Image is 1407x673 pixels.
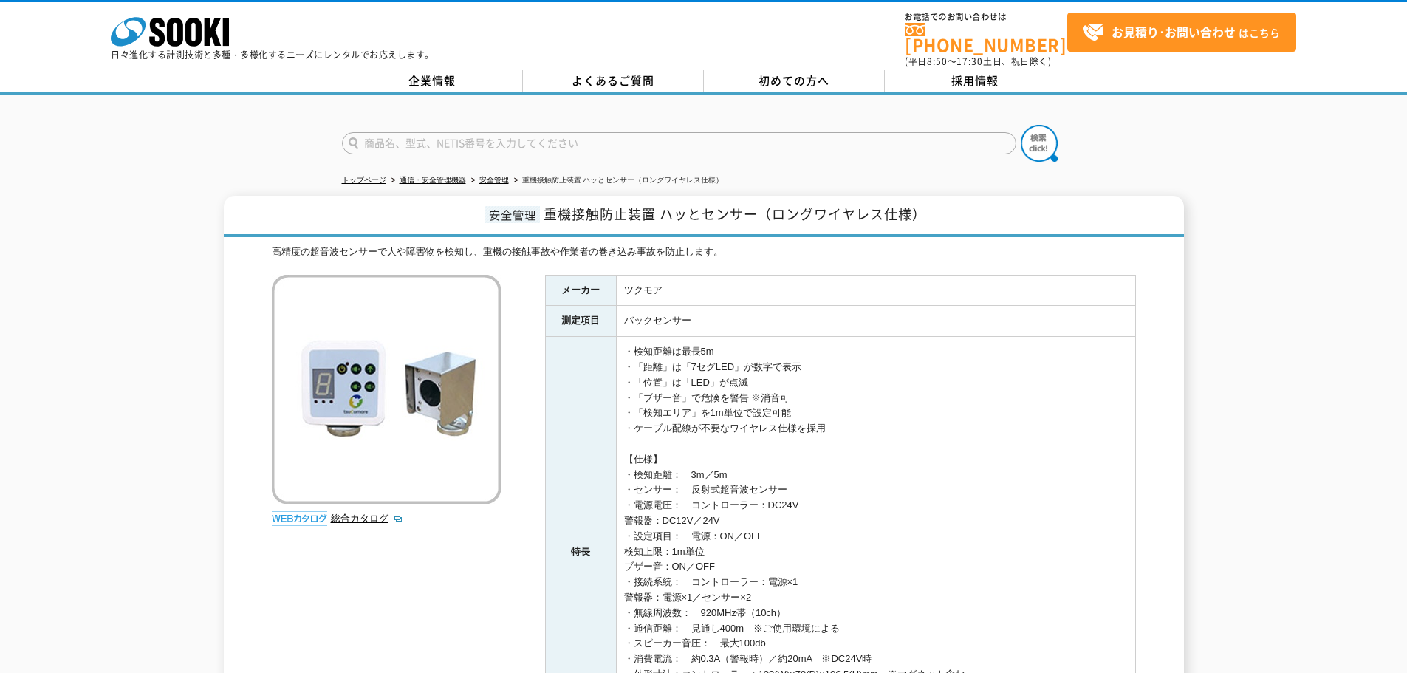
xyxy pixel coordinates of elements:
a: 総合カタログ [331,513,403,524]
th: メーカー [545,275,616,306]
span: 重機接触防止装置 ハッとセンサー（ロングワイヤレス仕様） [544,204,926,224]
span: はこちら [1082,21,1280,44]
td: ツクモア [616,275,1135,306]
td: バックセンサー [616,306,1135,337]
a: よくあるご質問 [523,70,704,92]
a: 企業情報 [342,70,523,92]
a: お見積り･お問い合わせはこちら [1067,13,1296,52]
th: 測定項目 [545,306,616,337]
a: トップページ [342,176,386,184]
img: 重機接触防止装置 ハッとセンサー（ロングワイヤレス仕様） [272,275,501,504]
div: 高精度の超音波センサーで人や障害物を検知し、重機の接触事故や作業者の巻き込み事故を防止します。 [272,245,1136,260]
img: btn_search.png [1021,125,1058,162]
input: 商品名、型式、NETIS番号を入力してください [342,132,1016,154]
a: 初めての方へ [704,70,885,92]
span: お電話でのお問い合わせは [905,13,1067,21]
a: 採用情報 [885,70,1066,92]
span: 8:50 [927,55,948,68]
a: [PHONE_NUMBER] [905,23,1067,53]
img: webカタログ [272,511,327,526]
span: (平日 ～ 土日、祝日除く) [905,55,1051,68]
span: 安全管理 [485,206,540,223]
a: 通信・安全管理機器 [400,176,466,184]
a: 安全管理 [479,176,509,184]
p: 日々進化する計測技術と多種・多様化するニーズにレンタルでお応えします。 [111,50,434,59]
strong: お見積り･お問い合わせ [1112,23,1236,41]
li: 重機接触防止装置 ハッとセンサー（ロングワイヤレス仕様） [511,173,724,188]
span: 17:30 [956,55,983,68]
span: 初めての方へ [759,72,829,89]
